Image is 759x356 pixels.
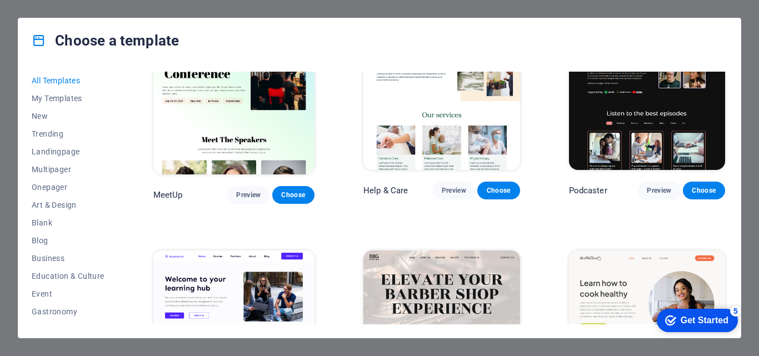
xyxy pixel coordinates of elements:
span: Choose [692,186,716,195]
button: Gastronomy [32,303,104,320]
span: Event [32,289,104,298]
button: Landingpage [32,143,104,161]
button: Event [32,285,104,303]
span: Preview [442,186,466,195]
button: Choose [683,182,725,199]
span: Education & Culture [32,272,104,280]
button: Choose [477,182,520,199]
span: Choose [281,190,306,199]
span: Onepager [32,183,104,192]
img: Podcaster [569,26,726,170]
button: Preview [433,182,475,199]
span: All Templates [32,76,104,85]
button: Art & Design [32,196,104,214]
span: Multipager [32,165,104,174]
span: Blog [32,236,104,245]
button: Preview [638,182,680,199]
button: Blank [32,214,104,232]
span: Choose [486,186,511,195]
span: Business [32,254,104,263]
span: Art & Design [32,200,104,209]
button: Onepager [32,178,104,196]
span: Gastronomy [32,307,104,316]
div: Get Started [32,12,80,22]
button: Business [32,249,104,267]
span: New [32,112,104,121]
button: Choose [272,186,314,204]
p: MeetUp [153,189,183,200]
div: Get Started 5 items remaining, 0% complete [8,6,89,29]
button: Multipager [32,161,104,178]
h4: Choose a template [32,32,179,49]
p: Help & Care [363,185,408,196]
img: MeetUp [153,26,314,175]
div: 5 [82,2,93,13]
span: Landingpage [32,147,104,156]
button: Health [32,320,104,338]
span: Preview [236,190,261,199]
img: Help & Care [363,26,520,170]
button: All Templates [32,72,104,89]
button: New [32,107,104,125]
button: My Templates [32,89,104,107]
span: Trending [32,129,104,138]
button: Preview [227,186,269,204]
button: Trending [32,125,104,143]
span: Blank [32,218,104,227]
span: Preview [647,186,671,195]
button: Blog [32,232,104,249]
button: Education & Culture [32,267,104,285]
p: Podcaster [569,185,607,196]
span: My Templates [32,94,104,103]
